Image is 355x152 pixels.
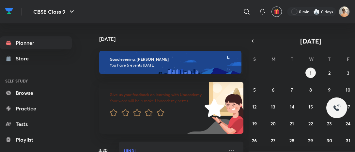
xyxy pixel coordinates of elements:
abbr: October 14, 2025 [290,104,294,110]
span: [DATE] [300,37,321,45]
button: October 20, 2025 [268,118,278,129]
button: October 14, 2025 [287,101,297,112]
button: October 31, 2025 [343,135,353,146]
button: October 2, 2025 [324,68,334,78]
div: Store [16,55,33,62]
abbr: October 29, 2025 [308,137,313,144]
button: October 6, 2025 [268,84,278,95]
button: October 23, 2025 [324,118,334,129]
button: October 17, 2025 [343,101,353,112]
abbr: October 8, 2025 [309,87,312,93]
a: Company Logo [5,6,13,18]
abbr: October 21, 2025 [290,120,294,127]
abbr: October 20, 2025 [270,120,276,127]
abbr: October 2, 2025 [328,70,331,76]
button: October 21, 2025 [287,118,297,129]
img: ttu [333,104,341,112]
abbr: October 9, 2025 [328,87,331,93]
abbr: October 3, 2025 [347,70,349,76]
p: Your word will help make Unacademy better [110,98,203,104]
abbr: October 31, 2025 [346,137,350,144]
img: feedback_image [182,82,243,134]
button: October 26, 2025 [249,135,260,146]
abbr: Thursday [328,56,331,62]
button: October 12, 2025 [249,101,260,112]
abbr: October 30, 2025 [327,137,332,144]
img: Company Logo [5,6,13,16]
abbr: October 27, 2025 [271,137,275,144]
button: October 16, 2025 [324,101,334,112]
abbr: Sunday [253,56,256,62]
abbr: October 7, 2025 [291,87,293,93]
abbr: October 13, 2025 [271,104,275,110]
button: October 27, 2025 [268,135,278,146]
button: October 24, 2025 [343,118,353,129]
button: October 5, 2025 [249,84,260,95]
p: You have 5 events [DATE] [110,63,233,68]
abbr: Friday [347,56,349,62]
abbr: October 10, 2025 [346,87,350,93]
abbr: October 1, 2025 [310,70,312,76]
abbr: October 6, 2025 [272,87,274,93]
abbr: October 26, 2025 [252,137,257,144]
abbr: October 12, 2025 [252,104,256,110]
button: CBSE Class 9 [29,5,80,18]
button: October 10, 2025 [343,84,353,95]
abbr: October 17, 2025 [346,104,350,110]
button: October 3, 2025 [343,68,353,78]
button: October 8, 2025 [305,84,316,95]
img: streak [313,8,320,15]
img: Aashman Srivastava [339,6,350,17]
button: October 30, 2025 [324,135,334,146]
button: October 13, 2025 [268,101,278,112]
img: evening [99,51,241,74]
button: October 9, 2025 [324,84,334,95]
abbr: October 28, 2025 [289,137,294,144]
abbr: October 19, 2025 [252,120,257,127]
abbr: October 5, 2025 [253,87,256,93]
abbr: October 23, 2025 [327,120,332,127]
button: October 28, 2025 [287,135,297,146]
button: October 7, 2025 [287,84,297,95]
button: October 1, 2025 [305,68,316,78]
button: avatar [271,6,282,17]
button: October 19, 2025 [249,118,260,129]
abbr: October 24, 2025 [346,120,350,127]
img: avatar [274,9,280,15]
abbr: Wednesday [309,56,314,62]
abbr: Tuesday [291,56,293,62]
h6: Good evening, [PERSON_NAME] [110,57,233,62]
button: October 22, 2025 [305,118,316,129]
abbr: October 15, 2025 [308,104,313,110]
h4: [DATE] [99,36,250,42]
button: October 15, 2025 [305,101,316,112]
h6: Give us your feedback on learning with Unacademy [110,92,203,97]
abbr: Monday [271,56,275,62]
button: October 29, 2025 [305,135,316,146]
abbr: October 22, 2025 [308,120,313,127]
